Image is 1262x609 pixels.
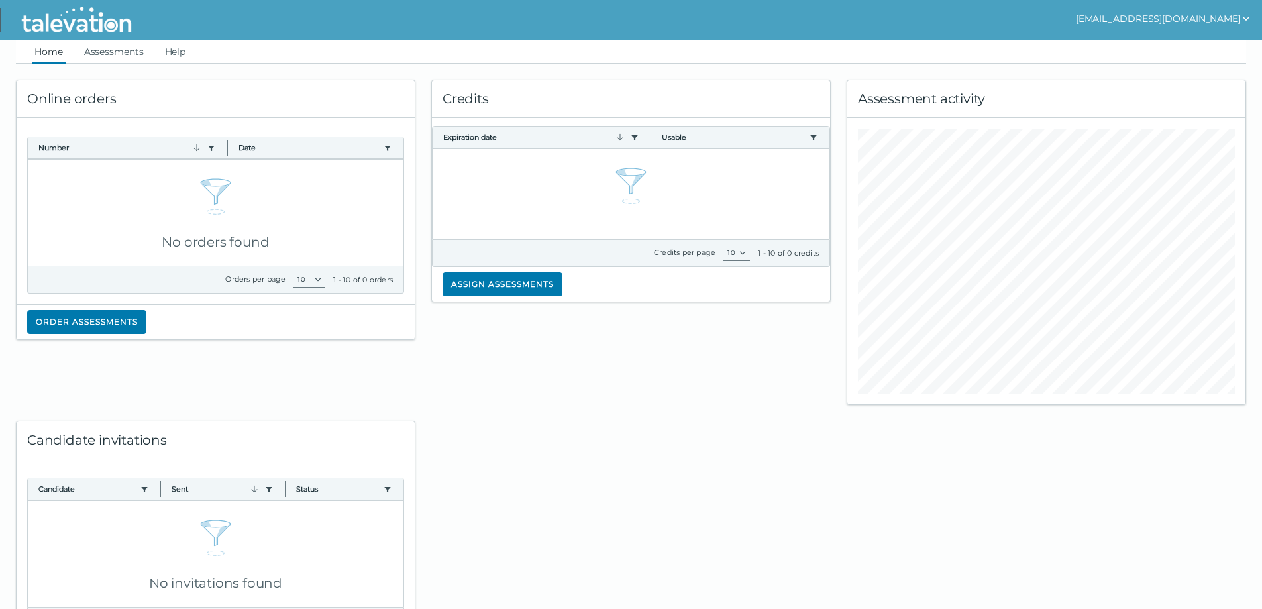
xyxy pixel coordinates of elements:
[17,80,415,118] div: Online orders
[758,248,819,258] div: 1 - 10 of 0 credits
[654,248,715,257] label: Credits per page
[32,40,66,64] a: Home
[662,132,804,142] button: Usable
[162,40,189,64] a: Help
[238,142,378,153] button: Date
[647,123,655,151] button: Column resize handle
[847,80,1245,118] div: Assessment activity
[296,484,378,494] button: Status
[225,274,286,284] label: Orders per page
[443,132,625,142] button: Expiration date
[281,474,289,503] button: Column resize handle
[1076,11,1251,27] button: show user actions
[149,575,282,591] span: No invitations found
[17,421,415,459] div: Candidate invitations
[333,274,393,285] div: 1 - 10 of 0 orders
[81,40,146,64] a: Assessments
[162,234,269,250] span: No orders found
[432,80,830,118] div: Credits
[223,133,232,162] button: Column resize handle
[38,142,202,153] button: Number
[172,484,259,494] button: Sent
[16,3,137,36] img: Talevation_Logo_Transparent_white.png
[443,272,562,296] button: Assign assessments
[156,474,165,503] button: Column resize handle
[27,310,146,334] button: Order assessments
[38,484,135,494] button: Candidate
